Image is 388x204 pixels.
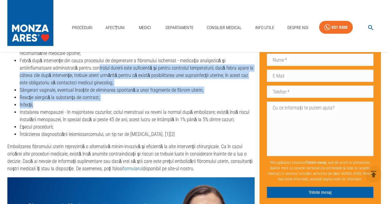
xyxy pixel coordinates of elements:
[20,101,255,109] li: Infecții;
[267,187,373,198] button: Trimite mesaj
[103,21,127,34] a: Afecțiuni
[319,21,353,34] a: 031 9300
[20,131,255,138] li: Întârzierea diagnosticării leiomiosarcomului, un tip rar de [MEDICAL_DATA]. [1][2]
[123,166,143,171] a: formularul
[135,21,155,34] a: Medici
[204,21,244,34] a: Consilier Medical
[20,123,255,131] li: Eșecul procedurii;
[285,21,311,34] a: Despre Noi
[20,109,255,123] li: Instalarea menopauzei - în majoritatea cazurilor, ciclul menstrual va reveni la normal după embol...
[70,21,95,34] a: Proceduri
[267,157,373,184] p: Prin apăsarea butonului , sunt de acord cu prelucrarea datelor mele cu caracter personal (ce pot ...
[332,24,348,31] div: 031 9300
[20,94,255,101] li: Reacție alergică la substanța de contrast;
[365,166,382,183] button: delete
[305,160,326,164] b: Trimite mesaj
[20,87,255,94] li: Sângerari vaginale, eventual însoțite de eliminarea spontană a unor fragmente de fibrom uterin;
[163,21,196,34] a: Departamente
[7,143,255,172] p: Embolizarea fibromului uterin reprezintă o alternativă minim-invazivă și eficientă la alte interv...
[20,57,255,87] li: Febră după intervenție din cauza procesului de degenerare a fibromului ischemiat - medicația anal...
[252,21,276,34] a: Info Utile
